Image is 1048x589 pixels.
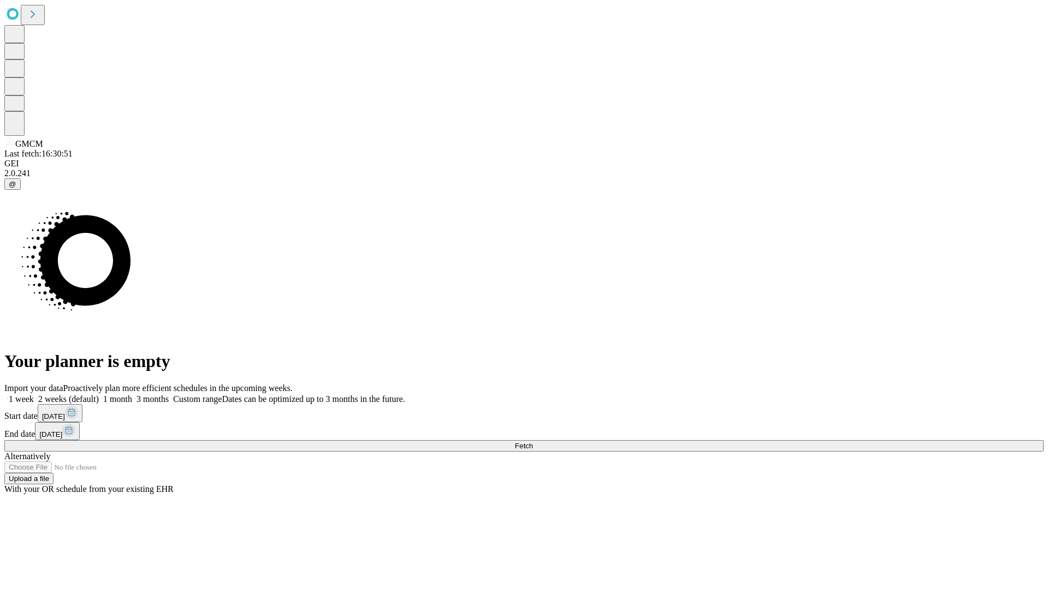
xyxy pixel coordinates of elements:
[9,394,34,404] span: 1 week
[4,452,50,461] span: Alternatively
[4,159,1044,169] div: GEI
[4,473,53,484] button: Upload a file
[4,422,1044,440] div: End date
[4,178,21,190] button: @
[4,351,1044,371] h1: Your planner is empty
[4,149,73,158] span: Last fetch: 16:30:51
[15,139,43,148] span: GMCM
[4,383,63,393] span: Import your data
[4,404,1044,422] div: Start date
[38,404,82,422] button: [DATE]
[136,394,169,404] span: 3 months
[4,484,174,494] span: With your OR schedule from your existing EHR
[35,422,80,440] button: [DATE]
[515,442,533,450] span: Fetch
[38,394,99,404] span: 2 weeks (default)
[103,394,132,404] span: 1 month
[4,440,1044,452] button: Fetch
[173,394,222,404] span: Custom range
[222,394,405,404] span: Dates can be optimized up to 3 months in the future.
[9,180,16,188] span: @
[39,430,62,438] span: [DATE]
[42,412,65,420] span: [DATE]
[4,169,1044,178] div: 2.0.241
[63,383,293,393] span: Proactively plan more efficient schedules in the upcoming weeks.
